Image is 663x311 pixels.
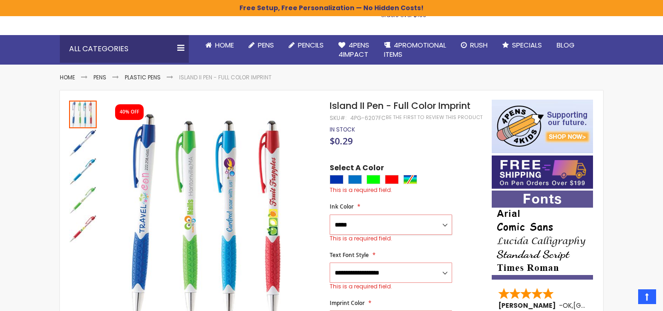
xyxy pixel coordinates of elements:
[258,40,274,50] span: Pens
[241,35,281,55] a: Pens
[69,214,97,243] div: Island II Pen - Full Color Imprint
[298,40,324,50] span: Pencils
[93,73,106,81] a: Pens
[69,158,97,185] img: Island II Pen - Full Color Imprint
[549,35,582,55] a: Blog
[330,126,355,133] span: In stock
[60,35,189,63] div: All Categories
[559,301,641,310] span: - ,
[638,289,656,304] a: Top
[330,186,483,194] div: This is a required field.
[338,40,369,59] span: 4Pens 4impact
[330,175,343,184] div: Blue
[498,301,559,310] span: [PERSON_NAME]
[120,109,139,115] div: 40% OFF
[330,114,347,122] strong: SKU
[179,74,272,81] li: Island II Pen - Full Color Imprint
[330,299,365,307] span: Imprint Color
[281,35,331,55] a: Pencils
[215,40,234,50] span: Home
[557,40,575,50] span: Blog
[69,215,97,243] img: Island II Pen - Full Color Imprint
[69,157,98,185] div: Island II Pen - Full Color Imprint
[350,114,386,122] div: 4PG-6207FC
[330,135,353,147] span: $0.29
[330,99,471,112] span: Island II Pen - Full Color Imprint
[330,283,452,290] div: This is a required field.
[495,35,549,55] a: Specials
[69,128,98,157] div: Island II Pen - Full Color Imprint
[470,40,488,50] span: Rush
[384,40,446,59] span: 4PROMOTIONAL ITEMS
[348,175,362,184] div: Blue Light
[492,155,593,189] img: Free shipping on orders over $199
[330,203,354,210] span: Ink Color
[492,100,593,153] img: 4pens 4 kids
[69,100,98,128] div: Island II Pen - Full Color Imprint
[330,126,355,133] div: Availability
[366,175,380,184] div: Lime Green
[125,73,161,81] a: Plastic Pens
[492,191,593,280] img: font-personalization-examples
[69,186,97,214] img: Island II Pen - Full Color Imprint
[330,163,384,175] span: Select A Color
[330,235,452,242] div: This is a required field.
[377,35,454,65] a: 4PROMOTIONALITEMS
[385,175,399,184] div: Red
[331,35,377,65] a: 4Pens4impact
[330,251,369,259] span: Text Font Style
[512,40,542,50] span: Specials
[60,73,75,81] a: Home
[69,185,98,214] div: Island II Pen - Full Color Imprint
[454,35,495,55] a: Rush
[563,301,572,310] span: OK
[386,114,483,121] a: Be the first to review this product
[198,35,241,55] a: Home
[573,301,641,310] span: [GEOGRAPHIC_DATA]
[69,129,97,157] img: Island II Pen - Full Color Imprint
